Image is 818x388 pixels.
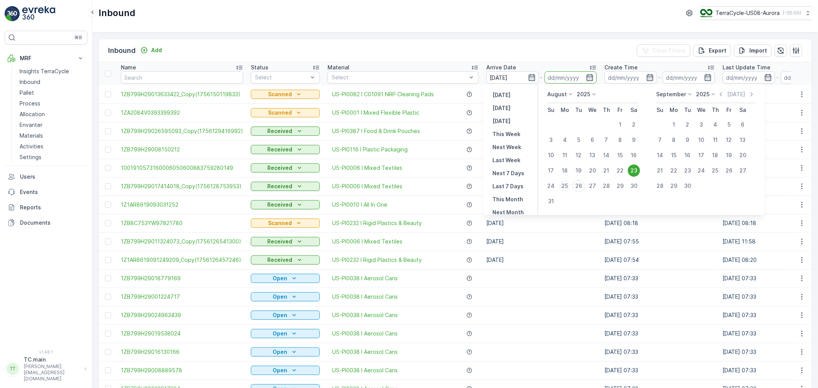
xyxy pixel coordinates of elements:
[614,118,626,131] div: 1
[16,66,87,77] a: Insights TerraCycle
[268,164,293,172] p: Received
[489,208,527,217] button: Next Month
[696,90,709,98] p: 2025
[121,311,243,319] a: 1ZB799H29024963439
[654,164,666,177] div: 21
[121,219,243,227] a: 1ZB8C753YW97821780
[695,134,708,146] div: 10
[628,118,640,131] div: 2
[251,64,268,71] p: Status
[328,64,349,71] p: Material
[24,363,81,382] p: [PERSON_NAME][EMAIL_ADDRESS][DOMAIN_NAME]
[273,348,287,356] p: Open
[121,182,243,190] span: 1ZB799H29017414018_Copy(1756128753953)
[492,196,523,203] p: This Month
[601,269,719,288] td: [DATE] 07:33
[545,180,557,192] div: 24
[251,127,320,136] button: Received
[716,9,780,17] p: TerraCycle-US08-Aurora
[121,348,243,356] a: 1ZB799H29016130166
[16,120,87,130] a: Envanter
[332,275,398,282] span: US-PI0038 I Aerosol Cans
[601,214,719,232] td: [DATE] 08:18
[492,156,520,164] p: Last Week
[489,117,514,126] button: Tomorrow
[545,149,557,161] div: 10
[16,152,87,163] a: Settings
[332,256,422,264] span: US-PI0232 I Rigid Plastics & Beauty
[681,149,694,161] div: 16
[332,109,419,117] a: US-PI0001 I Mixed Flexible Plastic
[121,256,243,264] span: 1Z1AR8619091249209_Copy(1756126457246)
[492,104,510,112] p: [DATE]
[105,91,111,97] div: Toggle Row Selected
[601,306,719,324] td: [DATE] 07:33
[489,130,523,139] button: This Week
[121,201,243,209] a: 1Z1AR8619093031252
[74,35,82,41] p: ⌘B
[489,156,523,165] button: Last Week
[332,330,398,337] span: US-PI0038 I Aerosol Cans
[654,134,666,146] div: 7
[251,311,320,320] button: Open
[628,134,640,146] div: 9
[489,143,524,152] button: Next Week
[5,184,87,200] a: Events
[105,275,111,281] div: Toggle Row Selected
[105,202,111,208] div: Toggle Row Selected
[601,232,719,251] td: [DATE] 07:55
[482,251,601,269] td: [DATE]
[121,71,243,84] input: Search
[723,164,735,177] div: 26
[681,180,694,192] div: 30
[20,132,43,140] p: Materials
[20,110,45,118] p: Allocation
[737,164,749,177] div: 27
[105,349,111,355] div: Toggle Row Selected
[20,143,43,150] p: Activities
[273,275,287,282] p: Open
[121,109,243,117] a: 1ZA2084V0393399392
[783,10,801,16] p: ( -05:00 )
[121,164,243,172] a: 1001910573160006050600883759280149
[492,143,521,151] p: Next Week
[251,366,320,375] button: Open
[586,180,599,192] div: 27
[482,104,601,122] td: [DATE]
[681,164,694,177] div: 23
[20,121,43,129] p: Envanter
[251,347,320,357] button: Open
[658,73,661,82] p: -
[105,312,111,318] div: Toggle Row Selected
[628,180,640,192] div: 30
[482,122,601,140] td: [DATE]
[121,127,243,135] a: 1ZB799H29026595093_Copy(1756129416992)
[600,149,612,161] div: 14
[121,64,136,71] p: Name
[332,348,398,356] span: US-PI0038 I Aerosol Cans
[24,356,81,363] p: TC.main
[604,71,657,84] input: dd/mm/yyyy
[20,78,40,86] p: Inbound
[121,146,243,153] a: 1ZB799H29008150212
[628,149,640,161] div: 16
[709,118,721,131] div: 4
[601,343,719,361] td: [DATE] 07:33
[586,149,599,161] div: 13
[604,64,638,71] p: Create Time
[332,146,408,153] a: US-PI0116 I Plastic Packaging
[251,237,320,246] button: Received
[273,293,287,301] p: Open
[600,164,612,177] div: 21
[121,238,243,245] a: 1ZB799H29011324073_Copy(1756126541300)
[251,182,320,191] button: Received
[614,134,626,146] div: 8
[332,367,398,374] a: US-PI0038 I Aerosol Cans
[656,90,686,98] p: September
[268,238,293,245] p: Received
[105,238,111,245] div: Toggle Row Selected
